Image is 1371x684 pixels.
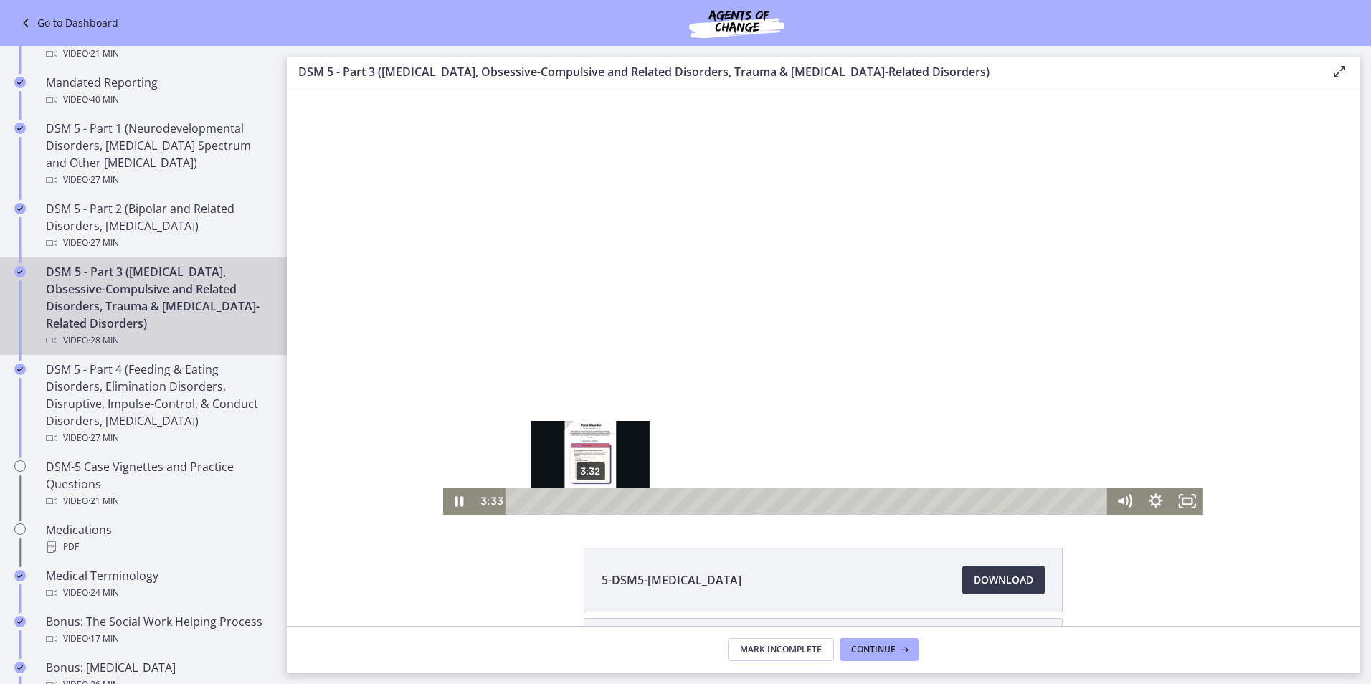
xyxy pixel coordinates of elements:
[46,74,270,108] div: Mandated Reporting
[46,567,270,602] div: Medical Terminology
[14,662,26,673] i: Completed
[88,493,119,510] span: · 21 min
[46,91,270,108] div: Video
[821,400,853,427] button: Mute
[298,63,1308,80] h3: DSM 5 - Part 3 ([MEDICAL_DATA], Obsessive-Compulsive and Related Disorders, Trauma & [MEDICAL_DAT...
[46,429,270,447] div: Video
[46,200,270,252] div: DSM 5 - Part 2 (Bipolar and Related Disorders, [MEDICAL_DATA])
[46,458,270,510] div: DSM-5 Case Vignettes and Practice Questions
[728,638,834,661] button: Mark Incomplete
[853,400,884,427] button: Show settings menu
[46,521,270,556] div: Medications
[287,87,1360,515] iframe: Video Lesson
[974,571,1033,589] span: Download
[885,400,916,427] button: Fullscreen
[46,538,270,556] div: PDF
[46,234,270,252] div: Video
[14,570,26,581] i: Completed
[88,630,119,647] span: · 17 min
[14,616,26,627] i: Completed
[17,14,118,32] a: Go to Dashboard
[88,91,119,108] span: · 40 min
[14,203,26,214] i: Completed
[88,171,119,189] span: · 27 min
[14,266,26,277] i: Completed
[46,493,270,510] div: Video
[840,638,919,661] button: Continue
[962,566,1045,594] a: Download
[88,332,119,349] span: · 28 min
[46,613,270,647] div: Bonus: The Social Work Helping Process
[46,584,270,602] div: Video
[14,77,26,88] i: Completed
[46,361,270,447] div: DSM 5 - Part 4 (Feeding & Eating Disorders, Elimination Disorders, Disruptive, Impulse-Control, &...
[46,45,270,62] div: Video
[46,332,270,349] div: Video
[650,6,822,40] img: Agents of Change
[46,263,270,349] div: DSM 5 - Part 3 ([MEDICAL_DATA], Obsessive-Compulsive and Related Disorders, Trauma & [MEDICAL_DAT...
[14,123,26,134] i: Completed
[46,171,270,189] div: Video
[88,234,119,252] span: · 27 min
[740,644,822,655] span: Mark Incomplete
[851,644,896,655] span: Continue
[46,630,270,647] div: Video
[14,364,26,375] i: Completed
[88,584,119,602] span: · 24 min
[88,429,119,447] span: · 27 min
[88,45,119,62] span: · 21 min
[602,571,741,589] span: 5-DSM5-[MEDICAL_DATA]
[46,120,270,189] div: DSM 5 - Part 1 (Neurodevelopmental Disorders, [MEDICAL_DATA] Spectrum and Other [MEDICAL_DATA])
